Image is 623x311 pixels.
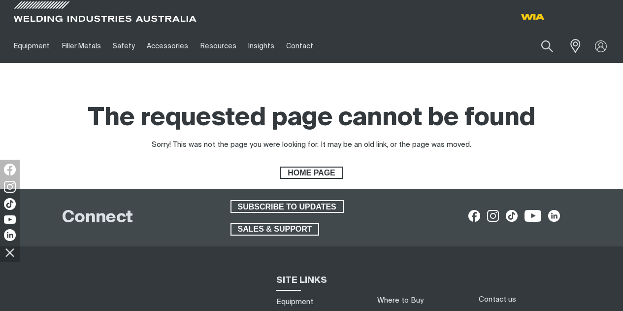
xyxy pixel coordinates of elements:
[518,35,564,58] input: Product name or item number...
[4,215,16,224] img: YouTube
[4,229,16,241] img: LinkedIn
[56,29,106,63] a: Filler Metals
[88,103,535,135] h1: The requested page cannot be found
[530,35,564,58] button: Search products
[8,29,56,63] a: Equipment
[479,294,516,305] a: Contact us
[4,198,16,210] img: TikTok
[152,139,471,151] div: Sorry! This was not the page you were looking for. It may be an old link, or the page was moved.
[1,244,18,261] img: hide socials
[8,29,463,63] nav: Main
[4,164,16,175] img: Facebook
[141,29,194,63] a: Accessories
[62,207,133,229] h2: Connect
[4,181,16,193] img: Instagram
[377,297,424,304] a: Where to Buy
[107,29,141,63] a: Safety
